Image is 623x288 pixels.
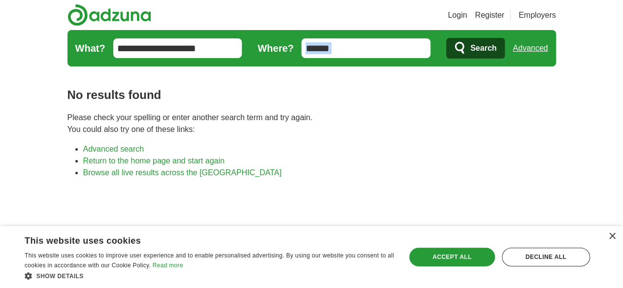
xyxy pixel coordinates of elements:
[409,248,495,266] div: Accept all
[513,38,548,58] a: Advanced
[36,273,84,280] span: Show details
[25,232,370,247] div: This website uses cookies
[448,9,467,21] a: Login
[475,9,504,21] a: Register
[258,41,294,56] label: Where?
[608,233,616,240] div: Close
[25,271,394,281] div: Show details
[83,168,282,177] a: Browse all live results across the [GEOGRAPHIC_DATA]
[75,41,105,56] label: What?
[470,38,496,58] span: Search
[502,248,590,266] div: Decline all
[83,145,144,153] a: Advanced search
[67,112,556,135] p: Please check your spelling or enter another search term and try again. You could also try one of ...
[446,38,505,59] button: Search
[25,252,394,269] span: This website uses cookies to improve user experience and to enable personalised advertising. By u...
[67,86,556,104] h1: No results found
[153,262,183,269] a: Read more, opens a new window
[519,9,556,21] a: Employers
[83,157,225,165] a: Return to the home page and start again
[67,4,151,26] img: Adzuna logo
